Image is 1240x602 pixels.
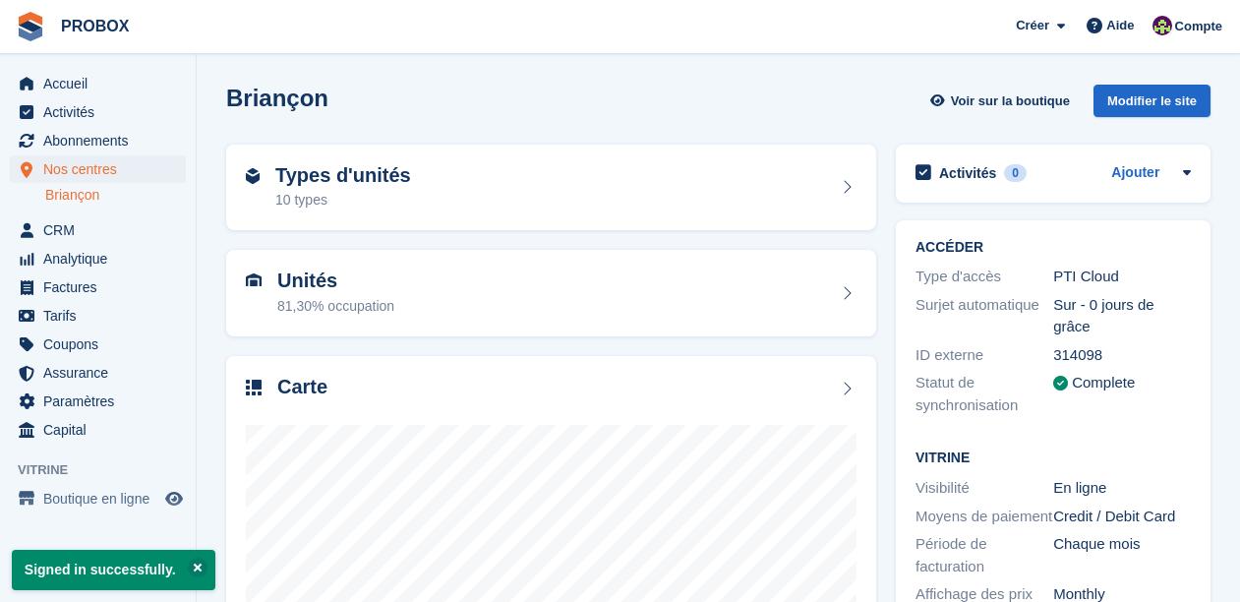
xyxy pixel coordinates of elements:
[1053,344,1191,367] div: 314098
[43,273,161,301] span: Factures
[16,12,45,41] img: stora-icon-8386f47178a22dfd0bd8f6a31ec36ba5ce8667c1dd55bd0f319d3a0aa187defe.svg
[43,70,161,97] span: Accueil
[226,85,328,111] h2: Briançon
[226,250,876,336] a: Unités 81,30% occupation
[12,550,215,590] p: Signed in successfully.
[226,145,876,231] a: Types d'unités 10 types
[915,240,1191,256] h2: ACCÉDER
[43,127,161,154] span: Abonnements
[275,190,411,211] div: 10 types
[162,487,186,511] a: Boutique d'aperçu
[53,10,137,42] a: PROBOX
[1016,16,1049,35] span: Créer
[10,216,186,244] a: menu
[915,372,1053,416] div: Statut de synchronisation
[1053,477,1191,500] div: En ligne
[1053,294,1191,338] div: Sur - 0 jours de grâce
[915,477,1053,500] div: Visibilité
[10,98,186,126] a: menu
[277,270,394,292] h2: Unités
[1053,533,1191,577] div: Chaque mois
[1053,506,1191,528] div: Credit / Debit Card
[43,245,161,272] span: Analytique
[1053,266,1191,288] div: PTI Cloud
[10,485,186,512] a: menu
[1152,16,1172,35] img: Jackson Collins
[915,294,1053,338] div: Surjet automatique
[1072,372,1135,394] div: Complete
[915,533,1053,577] div: Période de facturation
[43,388,161,415] span: Paramètres
[928,85,1078,117] a: Voir sur la boutique
[275,164,411,187] h2: Types d'unités
[246,168,260,184] img: unit-type-icn-2b2737a686de81e16bb02015468b77c625bbabd49415b5ef34ead5e3b44a266d.svg
[43,155,161,183] span: Nos centres
[43,331,161,358] span: Coupons
[10,302,186,330] a: menu
[1093,85,1210,117] div: Modifier le site
[43,359,161,387] span: Assurance
[246,380,262,395] img: map-icn-33ee37083ee616e46c38cad1a60f524a97daa1e2b2c8c0bc3eb3415660979fc1.svg
[1093,85,1210,125] a: Modifier le site
[10,331,186,358] a: menu
[43,302,161,330] span: Tarifs
[939,164,996,182] h2: Activités
[43,416,161,444] span: Capital
[915,266,1053,288] div: Type d'accès
[277,296,394,317] div: 81,30% occupation
[10,416,186,444] a: menu
[915,344,1053,367] div: ID externe
[915,451,1191,466] h2: Vitrine
[10,359,186,387] a: menu
[1111,162,1159,185] a: Ajouter
[277,376,327,398] h2: Carte
[1004,164,1027,182] div: 0
[10,155,186,183] a: menu
[43,216,161,244] span: CRM
[43,98,161,126] span: Activités
[18,460,196,480] span: Vitrine
[45,186,186,205] a: Briançon
[951,91,1070,111] span: Voir sur la boutique
[10,127,186,154] a: menu
[43,485,161,512] span: Boutique en ligne
[10,70,186,97] a: menu
[10,245,186,272] a: menu
[10,273,186,301] a: menu
[1175,17,1222,36] span: Compte
[1106,16,1134,35] span: Aide
[10,388,186,415] a: menu
[246,273,262,287] img: unit-icn-7be61d7bf1b0ce9d3e12c5938cc71ed9869f7b940bace4675aadf7bd6d80202e.svg
[915,506,1053,528] div: Moyens de paiement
